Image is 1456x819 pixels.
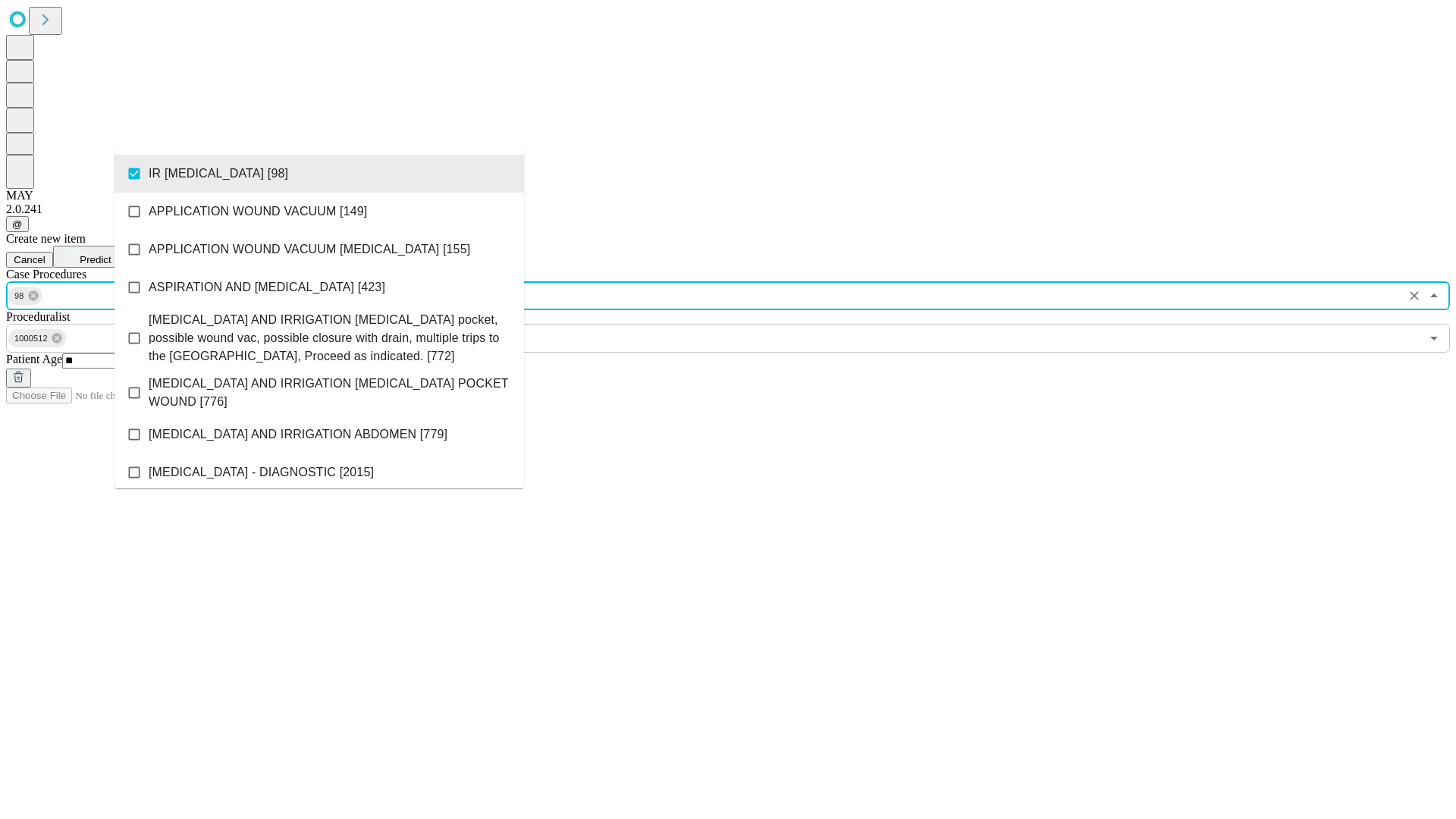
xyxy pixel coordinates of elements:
[53,246,123,268] button: Predict
[149,463,374,482] span: [MEDICAL_DATA] - DIAGNOSTIC [2015]
[149,165,288,183] span: IR [MEDICAL_DATA] [98]
[149,202,367,221] span: APPLICATION WOUND VACUUM [149]
[1423,328,1445,349] button: Open
[149,311,512,366] span: [MEDICAL_DATA] AND IRRIGATION [MEDICAL_DATA] pocket, possible wound vac, possible closure with dr...
[14,254,45,265] span: Cancel
[6,232,86,245] span: Create new item
[1404,285,1425,306] button: Clear
[6,310,70,323] span: Proceduralist
[8,287,30,305] span: 98
[6,252,53,268] button: Cancel
[149,375,512,411] span: [MEDICAL_DATA] AND IRRIGATION [MEDICAL_DATA] POCKET WOUND [776]
[80,254,111,265] span: Predict
[1423,285,1445,306] button: Close
[149,240,470,259] span: APPLICATION WOUND VACUUM [MEDICAL_DATA] [155]
[8,329,66,347] div: 1000512
[8,330,54,347] span: 1000512
[12,218,23,230] span: @
[8,287,42,305] div: 98
[6,202,1450,216] div: 2.0.241
[149,425,447,444] span: [MEDICAL_DATA] AND IRRIGATION ABDOMEN [779]
[6,268,86,281] span: Scheduled Procedure
[6,353,62,366] span: Patient Age
[6,216,29,232] button: @
[6,189,1450,202] div: MAY
[149,278,385,297] span: ASPIRATION AND [MEDICAL_DATA] [423]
